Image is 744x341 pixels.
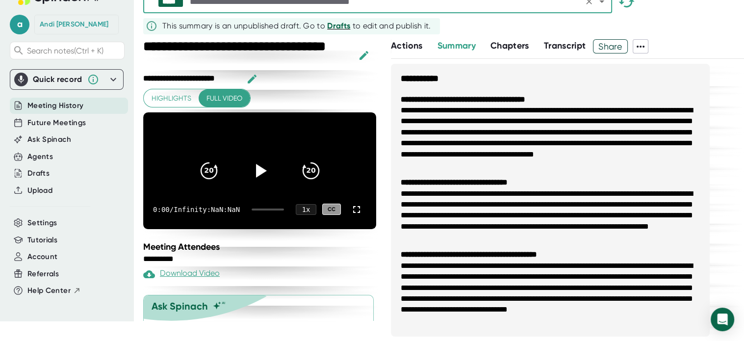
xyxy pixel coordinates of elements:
[27,285,71,296] span: Help Center
[327,20,350,32] button: Drafts
[14,70,119,89] div: Quick record
[143,268,220,280] div: Download Video
[544,39,586,52] button: Transcript
[152,92,191,105] span: Highlights
[27,100,83,111] button: Meeting History
[162,20,431,32] div: This summary is an unpublished draft. Go to to edit and publish it.
[490,39,529,52] button: Chapters
[144,89,199,107] button: Highlights
[40,20,108,29] div: Andi Limon
[152,300,208,312] div: Ask Spinach
[437,39,475,52] button: Summary
[296,204,316,215] div: 1 x
[27,251,57,262] button: Account
[27,134,71,145] button: Ask Spinach
[27,117,86,129] button: Future Meetings
[206,92,242,105] span: Full video
[153,206,240,213] div: 0:00 / Infinity:NaN:NaN
[27,151,53,162] button: Agents
[27,185,52,196] button: Upload
[27,46,103,55] span: Search notes (Ctrl + K)
[593,38,627,55] span: Share
[27,268,59,280] button: Referrals
[711,308,734,331] div: Open Intercom Messenger
[593,39,628,53] button: Share
[27,235,57,246] button: Tutorials
[490,40,529,51] span: Chapters
[143,241,379,252] div: Meeting Attendees
[199,89,250,107] button: Full video
[391,40,422,51] span: Actions
[437,40,475,51] span: Summary
[544,40,586,51] span: Transcript
[322,204,341,215] div: CC
[327,21,350,30] span: Drafts
[391,39,422,52] button: Actions
[27,217,57,229] button: Settings
[33,75,82,84] div: Quick record
[10,15,29,34] span: a
[27,285,81,296] button: Help Center
[27,168,50,179] button: Drafts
